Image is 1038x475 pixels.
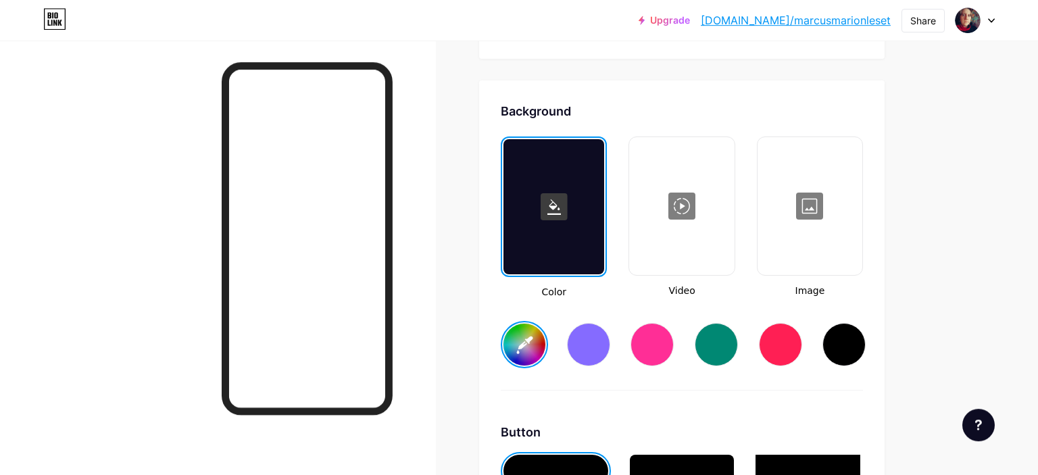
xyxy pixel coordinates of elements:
[501,285,607,299] span: Color
[501,102,863,120] div: Background
[701,12,891,28] a: [DOMAIN_NAME]/marcusmarionleset
[639,15,690,26] a: Upgrade
[757,284,863,298] span: Image
[910,14,936,28] div: Share
[955,7,981,33] img: marcusmarionleset
[628,284,735,298] span: Video
[501,423,863,441] div: Button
